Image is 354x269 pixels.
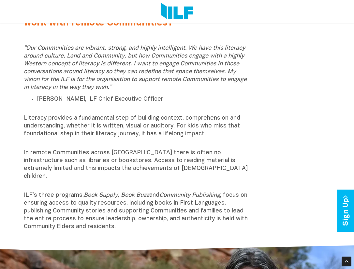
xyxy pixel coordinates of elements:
i: Community Publishing [159,193,220,198]
div: Scroll Back to Top [342,257,351,266]
img: Logo [161,3,193,20]
p: [PERSON_NAME], ILF Chief Executive Officer [37,95,251,111]
p: ILF’s three programs, and , focus on ensuring access to quality resources, including books in Fir... [24,192,251,231]
i: “Our Communities are vibrant, strong, and highly intelligent. We have this literacy around cultur... [24,45,247,90]
i: Book Supply, Book Buzz [84,193,149,198]
p: Literacy provides a fundamental step of building context, comprehension and understanding, whethe... [24,114,251,146]
p: In remote Communities across [GEOGRAPHIC_DATA] there is often no infrastructure such as libraries... [24,149,251,188]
